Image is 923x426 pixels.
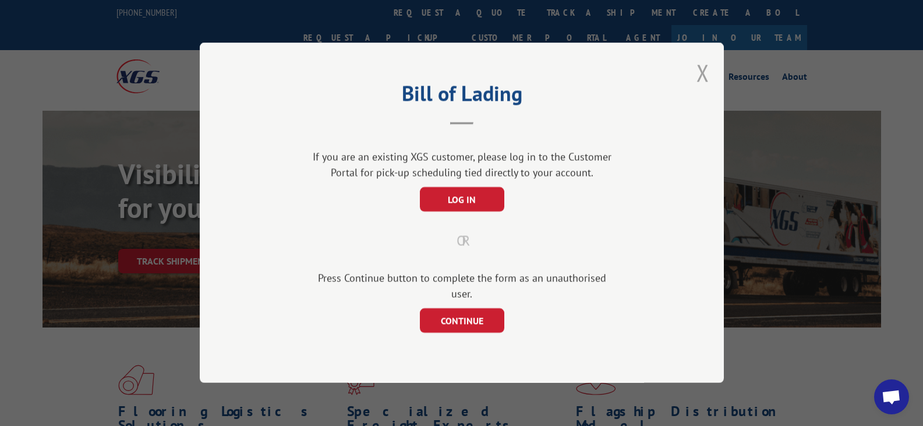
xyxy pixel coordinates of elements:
div: Press Continue button to complete the form as an unauthorised user. [307,270,616,302]
button: LOG IN [419,188,504,212]
div: Open chat [874,379,909,414]
h2: Bill of Lading [258,85,666,107]
a: LOG IN [419,195,504,206]
button: CONTINUE [419,309,504,333]
div: OR [258,231,666,252]
button: Close modal [696,57,709,88]
div: If you are an existing XGS customer, please log in to the Customer Portal for pick-up scheduling ... [307,149,616,181]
